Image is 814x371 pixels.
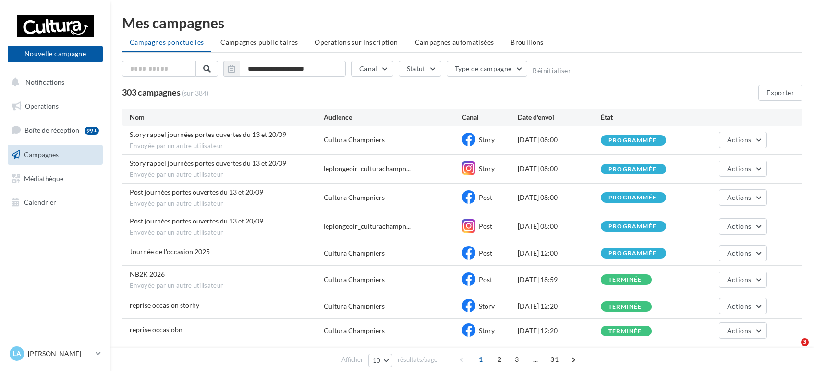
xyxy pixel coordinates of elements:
[182,88,208,98] span: (sur 384)
[473,352,488,367] span: 1
[518,275,601,284] div: [DATE] 18:59
[758,85,802,101] button: Exporter
[6,169,105,189] a: Médiathèque
[447,61,528,77] button: Type de campagne
[719,189,767,206] button: Actions
[719,322,767,339] button: Actions
[727,326,751,334] span: Actions
[533,67,571,74] button: Réinitialiser
[479,326,495,334] span: Story
[130,130,286,138] span: Story rappel journées portes ouvertes du 13 et 20/09
[324,301,385,311] div: Cultura Champniers
[727,249,751,257] span: Actions
[8,345,103,363] a: La [PERSON_NAME]
[130,325,182,334] span: reprise occasiobn
[122,15,802,30] div: Mes campagnes
[719,218,767,235] button: Actions
[518,164,601,173] div: [DATE] 08:00
[518,248,601,258] div: [DATE] 12:00
[130,270,165,278] span: NB2K 2026
[479,249,492,257] span: Post
[719,272,767,288] button: Actions
[719,132,767,148] button: Actions
[608,137,656,144] div: programmée
[719,298,767,314] button: Actions
[324,275,385,284] div: Cultura Champniers
[781,338,804,361] iframe: Intercom live chat
[518,112,601,122] div: Date d'envoi
[324,164,411,173] span: leplongeoir_culturachampn...
[719,161,767,177] button: Actions
[130,142,324,150] span: Envoyée par un autre utilisateur
[130,199,324,208] span: Envoyée par un autre utilisateur
[608,166,656,173] div: programmée
[341,355,363,364] span: Afficher
[608,277,642,283] div: terminée
[25,78,64,86] span: Notifications
[6,72,101,92] button: Notifications
[608,223,656,230] div: programmée
[518,135,601,145] div: [DATE] 08:00
[727,193,751,201] span: Actions
[398,355,437,364] span: résultats/page
[130,247,210,256] span: Journée de l'occasion 2025
[8,46,103,62] button: Nouvelle campagne
[608,328,642,334] div: terminée
[6,120,105,140] a: Boîte de réception99+
[479,193,492,201] span: Post
[130,188,263,196] span: Post journées portes ouvertes du 13 et 20/09
[324,112,462,122] div: Audience
[24,174,63,182] span: Médiathèque
[608,195,656,201] div: programmée
[24,126,79,134] span: Boîte de réception
[13,349,21,359] span: La
[220,38,298,46] span: Campagnes publicitaires
[528,352,543,367] span: ...
[324,326,385,335] div: Cultura Champniers
[727,275,751,284] span: Actions
[492,352,507,367] span: 2
[462,112,517,122] div: Canal
[130,228,324,237] span: Envoyée par un autre utilisateur
[518,301,601,311] div: [DATE] 12:20
[547,352,562,367] span: 31
[479,136,495,144] span: Story
[85,127,99,135] div: 99+
[510,38,544,46] span: Brouillons
[324,193,385,202] div: Cultura Champniers
[479,302,495,310] span: Story
[518,193,601,202] div: [DATE] 08:00
[727,136,751,144] span: Actions
[727,222,751,230] span: Actions
[130,171,324,179] span: Envoyée par un autre utilisateur
[6,192,105,212] a: Calendrier
[315,38,398,46] span: Operations sur inscription
[28,349,92,359] p: [PERSON_NAME]
[479,275,492,284] span: Post
[368,354,393,367] button: 10
[608,250,656,257] div: programmée
[608,304,642,310] div: terminée
[601,112,684,122] div: État
[518,326,601,335] div: [DATE] 12:20
[415,38,494,46] span: Campagnes automatisées
[399,61,441,77] button: Statut
[130,217,263,225] span: Post journées portes ouvertes du 13 et 20/09
[351,61,393,77] button: Canal
[479,222,492,230] span: Post
[122,87,181,98] span: 303 campagnes
[130,301,199,309] span: reprise occasion storhy
[727,164,751,173] span: Actions
[130,282,324,290] span: Envoyée par un autre utilisateur
[479,164,495,173] span: Story
[130,159,286,167] span: Story rappel journées portes ouvertes du 13 et 20/09
[801,338,809,346] span: 3
[727,302,751,310] span: Actions
[24,150,59,159] span: Campagnes
[324,135,385,145] div: Cultura Champniers
[324,222,411,231] span: leplongeoir_culturachampn...
[24,198,56,206] span: Calendrier
[509,352,524,367] span: 3
[6,145,105,165] a: Campagnes
[25,102,59,110] span: Opérations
